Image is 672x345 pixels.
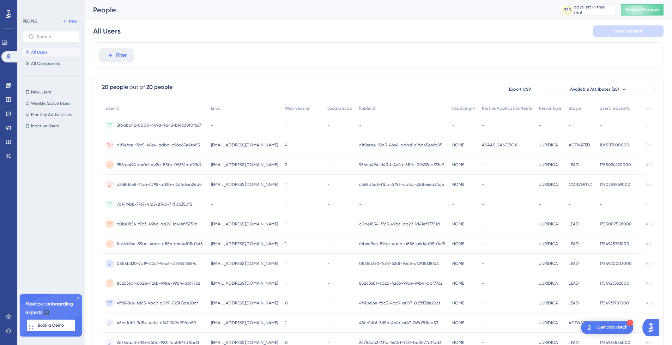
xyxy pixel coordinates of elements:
span: - [539,122,541,128]
span: - [482,300,484,306]
span: [EMAIL_ADDRESS][DOMAIN_NAME] [211,142,278,148]
div: People [93,5,541,15]
span: Save Segment [614,28,643,34]
div: out of [129,83,145,91]
div: 350 [564,7,571,13]
span: 1 [285,280,286,286]
span: c0be1854-f7c3-49bc-aa29-1d41ef93751d [359,221,440,227]
span: - [482,221,484,227]
span: 1755007558000 [600,221,632,227]
span: - [452,122,454,128]
button: Available Attributes (28) [542,84,655,95]
span: JURIDICA [539,162,558,168]
span: [EMAIL_ADDRESS][DOMAIN_NAME] [211,221,278,227]
span: HOME [452,320,464,326]
span: JURIDICA [539,261,558,266]
span: All Users [31,49,47,55]
span: HOME [452,261,464,266]
span: - [482,122,484,128]
span: 45cc1db1-3d5e-4cfe-af47-749a9f1fca53 [117,320,196,326]
span: All Companies [31,61,60,66]
div: 20 people [102,83,128,91]
span: Weekly Active Users [31,101,70,106]
span: 1 [285,261,286,266]
span: [EMAIL_ADDRESS][DOMAIN_NAME] [211,300,278,306]
span: - [327,162,329,168]
span: User ID [105,105,120,111]
span: JURIDICA [539,221,558,227]
span: - [327,300,329,306]
div: Get Started! [597,324,628,332]
span: - [327,221,329,227]
div: days left in free trial [574,4,613,16]
span: CONVERTED [569,182,593,187]
span: Stage [569,105,581,111]
span: Email [211,105,222,111]
input: Search [37,34,74,39]
span: - [539,201,541,207]
span: New [69,18,77,24]
span: - [327,280,329,286]
span: ACTIVATED [569,320,590,326]
span: Meet our onboarding experts 🎧 [25,300,76,317]
span: - [482,280,484,286]
span: 4f98486e-fdc3-4bc9-a097-023f13de20cf [117,300,198,306]
button: Filter [99,48,134,62]
span: JURIDICA [539,241,558,247]
span: 1 [285,221,286,227]
span: ASAAS_SANDBOX [482,142,517,148]
span: 1 [285,182,286,187]
span: LEAD [569,261,579,266]
span: 852c36bf-c02a-426b-99be-99b44dbf7762 [117,280,200,286]
span: JURIDICA [539,300,558,306]
span: HOME [452,280,464,286]
span: Available Attributes (28) [570,86,619,92]
span: 2 [285,162,287,168]
span: - [482,261,484,266]
span: - [327,182,329,187]
span: 956ae494-d40d-4e2a-85fb-09632aaf23e9 [359,162,444,168]
span: Publish Changes [625,7,659,13]
span: 1755024220000 [600,162,631,168]
span: New Users [31,89,51,95]
span: [EMAIL_ADDRESS][DOMAIN_NAME] [211,280,278,286]
span: - [482,162,484,168]
span: - [359,122,361,128]
span: JURIDICA [539,320,558,326]
div: 20 people [146,83,172,91]
span: LEAD [569,162,579,168]
span: HOME [452,142,464,148]
span: PersonType [539,105,562,111]
span: - [327,261,329,266]
div: Open Get Started! checklist, remaining modules: 1 [581,321,633,334]
span: Export CSV [509,86,531,92]
span: JURIDICA [539,142,558,148]
span: Localizacao [327,105,352,111]
span: - [327,122,329,128]
span: 1754940003000 [600,261,632,266]
span: - [482,241,484,247]
span: [EMAIL_ADDRESS][DOMAIN_NAME] [211,182,278,187]
span: 1754936788000 [600,320,630,326]
span: 3fbabc42-0a00-449d-9a43-b143b0f0f667 [117,122,201,128]
span: c0be1854-f7c3-49bc-aa29-1d41ef93751d [117,221,198,227]
span: 0555b320-7a19-42df-9ec6-c12935138674 [359,261,439,266]
span: [EMAIL_ADDRESS][DOMAIN_NAME] [211,162,278,168]
button: Inactive Users [23,122,80,130]
div: PEOPLE [23,18,37,24]
span: 956ae494-d40d-4e2a-85fb-09632aaf23e9 [117,162,201,168]
span: LeadOrigin [452,105,475,111]
button: Book a Demo [27,320,75,331]
span: 1754939781000 [600,300,629,306]
span: 1 [285,320,286,326]
div: Arrastar [29,318,33,339]
span: c568d4e8-f1ba-4795-ad3b-c2dfe6ea24de [359,182,444,187]
span: c568d4e8-f1ba-4795-ad3b-c2dfe6ea24de [117,182,202,187]
div: 1 [627,320,633,326]
span: [EMAIL_ADDRESS][DOMAIN_NAME] [211,261,278,266]
span: HOME [452,182,464,187]
span: 0 [285,300,288,306]
span: Monthly Active Users [31,112,72,117]
span: PartnerApplicationName [482,105,532,111]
